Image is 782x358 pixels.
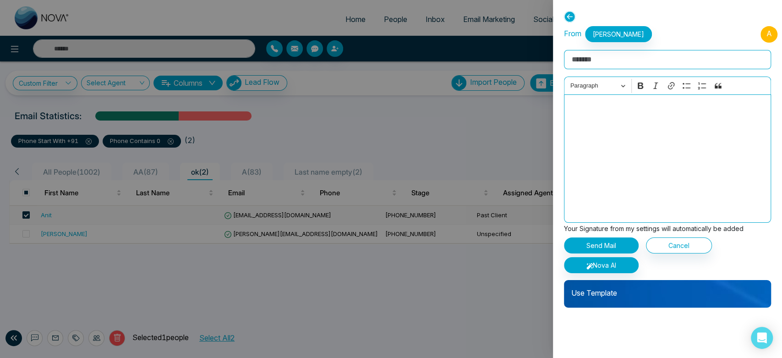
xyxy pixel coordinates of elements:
[760,26,777,43] span: A
[566,79,629,93] button: Paragraph
[646,237,712,253] button: Cancel
[751,327,773,349] div: Open Intercom Messenger
[570,80,618,91] span: Paragraph
[585,26,652,42] span: [PERSON_NAME]
[564,257,639,273] button: Nova AI
[564,225,744,232] small: Your Signature from my settings will automatically be added
[564,280,771,298] p: Use Template
[564,77,771,94] div: Editor toolbar
[564,94,771,223] div: Editor editing area: main
[564,237,639,253] button: Send Mail
[564,26,652,42] p: From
